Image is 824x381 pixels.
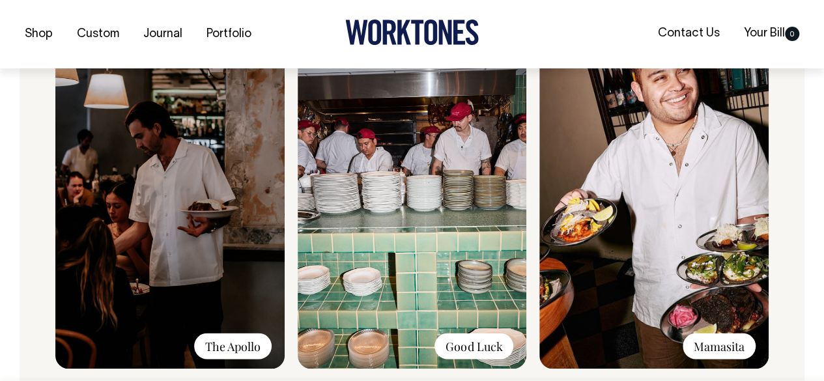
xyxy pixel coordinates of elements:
a: Portfolio [201,23,257,45]
a: Shop [20,23,58,45]
a: Your Bill0 [739,23,804,44]
a: Journal [138,23,188,45]
img: Goodluck007A9461.jpg [298,20,527,369]
img: Mamasita.jpg [539,20,769,369]
span: 0 [785,27,799,41]
div: Mamasita [683,333,756,359]
a: Custom [72,23,124,45]
div: Good Luck [434,333,513,359]
div: The Apollo [194,333,272,359]
img: AB5I8998_NikkiTo.jpg [55,20,285,369]
a: Contact Us [653,23,725,44]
